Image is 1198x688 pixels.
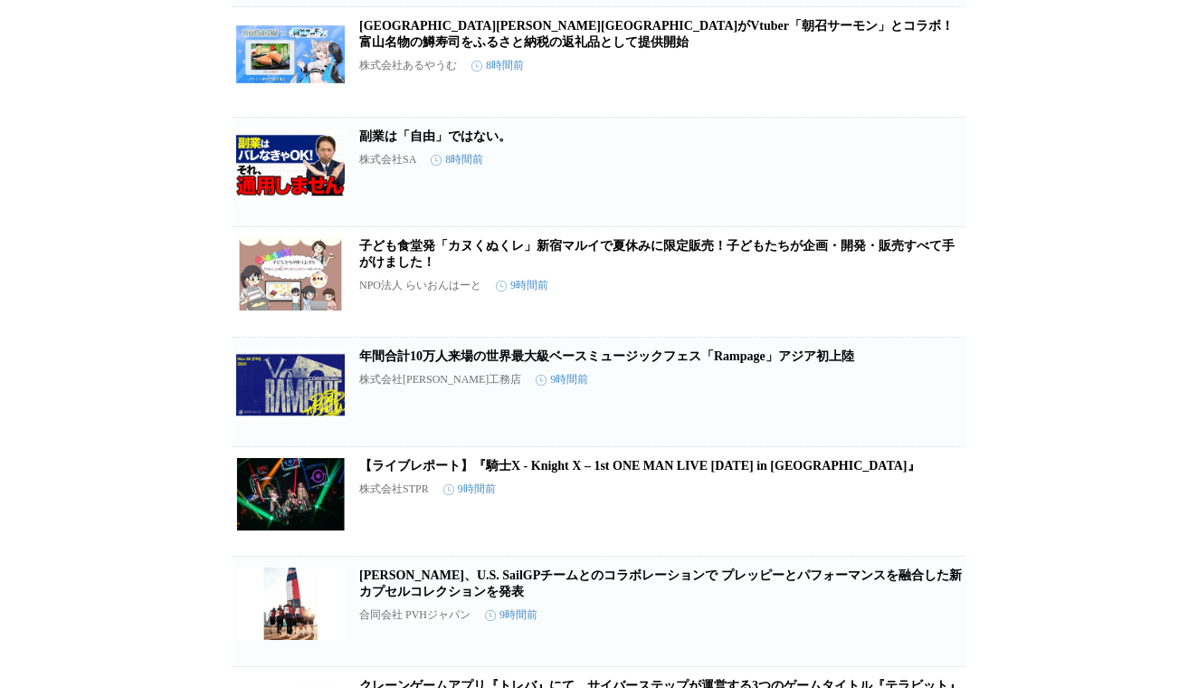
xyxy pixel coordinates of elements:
a: 副業は「自由」ではない。 [359,129,511,143]
a: [PERSON_NAME]、U.S. SailGPチームとのコラボレーションで プレッピーとパフォーマンスを融合した新カプセルコレクションを発表 [359,569,962,598]
time: 8時間前 [431,152,483,167]
img: 富山県舟橋村がVtuber「朝召サーモン」とコラボ！富山名物の鱒寿司をふるさと納税の返礼品として提供開始 [236,18,345,91]
time: 9時間前 [496,278,548,293]
time: 9時間前 [443,482,496,497]
p: 株式会社[PERSON_NAME]工務店 [359,372,521,387]
a: 【ライブレポート】『騎士X - Knight X – 1st ONE MAN LIVE [DATE] in [GEOGRAPHIC_DATA]』 [359,459,920,473]
img: 子ども食堂発「カヌくぬくレ」新宿マルイで夏休みに限定販売！子どもたちが企画・開発・販売すべて手がけました！ [236,238,345,311]
time: 9時間前 [485,607,537,623]
a: 子ども食堂発「カヌくぬくレ」新宿マルイで夏休みに限定販売！子どもたちが企画・開発・販売すべて手がけました！ [359,239,955,269]
img: 年間合計10万人来場の世界最大級ベースミュージックフェス「Rampage」アジア初上陸 [236,349,345,421]
time: 8時間前 [471,58,524,73]
a: [GEOGRAPHIC_DATA][PERSON_NAME][GEOGRAPHIC_DATA]がVtuber「朝召サーモン」とコラボ！富山名物の鱒寿司をふるさと納税の返礼品として提供開始 [359,19,954,49]
a: 年間合計10万人来場の世界最大級ベースミュージックフェス「Rampage」アジア初上陸 [359,349,854,363]
p: 株式会社SA [359,152,416,167]
time: 9時間前 [536,372,588,387]
img: 【ライブレポート】『騎士X - Knight X – 1st ONE MAN LIVE 2025 in 日本武道館』 [236,458,345,530]
img: 副業は「自由」ではない。 [236,129,345,201]
p: NPO法人 らいおんはーと [359,278,481,293]
img: トミー ヒルフィガー、U.S. SailGPチームとのコラボレーションで プレッピーとパフォーマンスを融合した新カプセルコレクションを発表 [236,568,345,640]
p: 合同会社 PVHジャパン [359,607,471,623]
p: 株式会社あるやうむ [359,58,457,73]
p: 株式会社STPR [359,482,429,497]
